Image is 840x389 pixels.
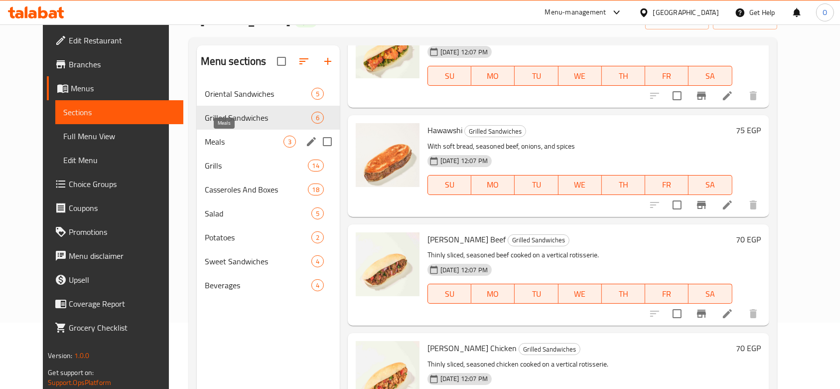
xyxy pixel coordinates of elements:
[55,100,183,124] a: Sections
[693,287,728,301] span: SA
[316,49,340,73] button: Add section
[69,34,175,46] span: Edit Restaurant
[471,66,515,86] button: MO
[515,175,558,195] button: TU
[432,178,467,192] span: SU
[311,279,324,291] div: items
[559,284,602,304] button: WE
[606,178,641,192] span: TH
[47,268,183,292] a: Upsell
[47,76,183,100] a: Menus
[312,89,323,99] span: 5
[721,308,733,320] a: Edit menu item
[667,85,688,106] span: Select to update
[721,90,733,102] a: Edit menu item
[519,344,580,355] span: Grilled Sandwiches
[356,123,420,187] img: Hawawshi
[69,250,175,262] span: Menu disclaimer
[69,298,175,310] span: Coverage Report
[197,78,340,301] nav: Menu sections
[606,69,641,83] span: TH
[436,374,492,384] span: [DATE] 12:07 PM
[653,7,719,18] div: [GEOGRAPHIC_DATA]
[508,234,569,246] div: Grilled Sandwiches
[519,287,554,301] span: TU
[47,52,183,76] a: Branches
[205,184,308,195] span: Casseroles And Boxes
[721,14,769,26] span: export
[205,112,311,124] div: Grilled Sandwiches
[649,178,685,192] span: FR
[312,209,323,218] span: 5
[436,265,492,275] span: [DATE] 12:07 PM
[205,279,311,291] span: Beverages
[602,66,645,86] button: TH
[304,134,319,149] button: edit
[690,193,713,217] button: Branch-specific-item
[205,231,311,243] span: Potatoes
[47,316,183,340] a: Grocery Checklist
[311,231,324,243] div: items
[205,255,311,267] span: Sweet Sandwiches
[741,193,765,217] button: delete
[205,88,311,100] span: Oriental Sandwiches
[205,160,308,172] div: Grills
[197,201,340,225] div: Salad5
[48,376,111,389] a: Support.OpsPlatform
[736,341,761,355] h6: 70 EGP
[515,66,558,86] button: TU
[606,287,641,301] span: TH
[197,130,340,154] div: Meals3edit
[55,124,183,148] a: Full Menu View
[69,322,175,334] span: Grocery Checklist
[284,137,295,147] span: 3
[653,14,701,26] span: import
[71,82,175,94] span: Menus
[74,349,90,362] span: 1.0.0
[47,292,183,316] a: Coverage Report
[308,185,323,194] span: 18
[464,125,526,137] div: Grilled Sandwiches
[741,84,765,108] button: delete
[292,49,316,73] span: Sort sections
[427,140,732,153] p: With soft bread, seasoned beef, onions, and spices
[197,273,340,297] div: Beverages4
[736,232,761,246] h6: 70 EGP
[432,287,467,301] span: SU
[197,249,340,273] div: Sweet Sandwiches4
[47,220,183,244] a: Promotions
[312,233,323,242] span: 2
[47,172,183,196] a: Choice Groups
[645,284,689,304] button: FR
[205,136,283,148] span: Meals
[69,202,175,214] span: Coupons
[47,28,183,52] a: Edit Restaurant
[690,302,713,326] button: Branch-specific-item
[475,69,511,83] span: MO
[559,175,602,195] button: WE
[736,123,761,137] h6: 75 EGP
[519,343,580,355] div: Grilled Sandwiches
[741,302,765,326] button: delete
[436,47,492,57] span: [DATE] 12:07 PM
[205,207,311,219] span: Salad
[645,66,689,86] button: FR
[545,6,606,18] div: Menu-management
[508,234,569,246] span: Grilled Sandwiches
[197,106,340,130] div: Grilled Sandwiches6
[689,66,732,86] button: SA
[645,175,689,195] button: FR
[475,287,511,301] span: MO
[427,66,471,86] button: SU
[667,303,688,324] span: Select to update
[69,274,175,286] span: Upsell
[312,257,323,266] span: 4
[197,82,340,106] div: Oriental Sandwiches5
[271,51,292,72] span: Select all sections
[721,199,733,211] a: Edit menu item
[63,130,175,142] span: Full Menu View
